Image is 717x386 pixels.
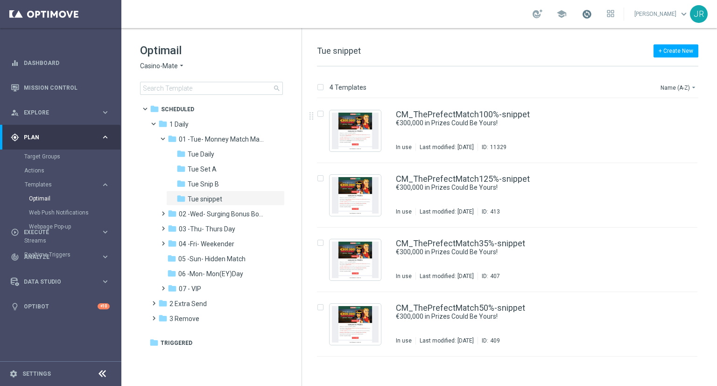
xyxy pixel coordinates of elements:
button: Templates keyboard_arrow_right [24,181,110,188]
span: Data Studio [24,279,101,285]
span: keyboard_arrow_down [679,9,689,19]
button: play_circle_outline Execute keyboard_arrow_right [10,229,110,236]
div: Templates [24,178,120,234]
div: In use [396,272,412,280]
div: In use [396,143,412,151]
div: €300,000 in Prizes Could Be Yours! [396,183,658,192]
i: folder [149,338,159,347]
a: €300,000 in Prizes Could Be Yours! [396,312,637,321]
span: 01 -Tue- Monney Match Maker [179,135,267,143]
div: €300,000 in Prizes Could Be Yours! [396,119,658,128]
span: Triggered [161,339,192,347]
div: Press SPACE to select this row. [308,228,715,292]
div: 407 [490,272,500,280]
p: 4 Templates [330,83,366,92]
a: CM_ThePrefectMatch125%-snippet [396,175,530,183]
i: folder [168,209,177,218]
img: 409.jpeg [332,306,379,343]
div: Press SPACE to select this row. [308,99,715,163]
i: track_changes [11,253,19,261]
div: Press SPACE to select this row. [308,292,715,357]
span: 2 Extra Send [169,300,207,308]
span: 1 Daily [169,120,189,129]
i: person_search [11,108,19,117]
span: school [556,9,567,19]
div: Analyze [11,253,101,261]
button: + Create New [654,44,698,57]
span: 03 -Thu- Thurs Day [179,225,235,233]
a: Web Push Notifications [29,209,97,216]
input: Search Template [140,82,283,95]
div: 409 [490,337,500,344]
div: Plan [11,133,101,142]
div: Press SPACE to select this row. [308,163,715,228]
i: folder [158,119,168,129]
i: folder [150,104,159,114]
a: Optibot [24,294,98,319]
i: folder [176,149,186,158]
div: Last modified: [DATE] [416,272,478,280]
div: Data Studio keyboard_arrow_right [10,278,110,286]
button: Casino-Mate arrow_drop_down [140,62,185,71]
i: lightbulb [11,302,19,311]
i: keyboard_arrow_right [101,252,110,261]
i: keyboard_arrow_right [101,108,110,117]
span: 05 -Sun- Hidden Match [178,255,246,263]
div: Execute [11,228,101,236]
span: Execute [24,229,101,235]
a: Settings [22,371,51,377]
i: folder [176,179,186,188]
div: ID: [478,337,500,344]
div: Explore [11,108,101,117]
span: 04 -Fri- Weekender [179,240,234,248]
i: folder [176,194,186,203]
a: CM_ThePrefectMatch100%-snippet [396,110,530,119]
span: search [273,85,281,92]
i: settings [9,370,18,378]
div: Templates [25,182,101,187]
button: lightbulb Optibot +10 [10,303,110,310]
i: arrow_drop_down [690,84,697,91]
a: Actions [24,167,97,174]
span: Tue snippet [188,195,222,203]
a: [PERSON_NAME]keyboard_arrow_down [633,7,690,21]
span: Tue Daily [188,150,214,158]
button: Name (A-Z)arrow_drop_down [660,82,698,93]
button: person_search Explore keyboard_arrow_right [10,109,110,116]
i: folder [176,164,186,173]
span: Tue Snip B [188,180,219,188]
i: equalizer [11,59,19,67]
button: equalizer Dashboard [10,59,110,67]
i: keyboard_arrow_right [101,228,110,236]
div: €300,000 in Prizes Could Be Yours! [396,248,658,257]
div: Last modified: [DATE] [416,208,478,215]
a: €300,000 in Prizes Could Be Yours! [396,248,637,257]
a: CM_ThePrefectMatch35%-snippet [396,239,525,248]
button: track_changes Analyze keyboard_arrow_right [10,253,110,261]
i: play_circle_outline [11,228,19,236]
div: Optimail [29,192,120,206]
span: Scheduled [161,105,194,114]
button: Mission Control [10,84,110,92]
i: folder [158,299,168,308]
i: keyboard_arrow_right [101,180,110,189]
a: €300,000 in Prizes Could Be Yours! [396,183,637,192]
div: Last modified: [DATE] [416,143,478,151]
span: 07 - VIP [179,285,201,293]
div: In use [396,337,412,344]
a: CM_ThePrefectMatch50%-snippet [396,304,525,312]
div: €300,000 in Prizes Could Be Yours! [396,312,658,321]
span: Analyze [24,254,101,260]
img: 407.jpeg [332,242,379,278]
div: Web Push Notifications [29,206,120,220]
i: folder [167,254,176,263]
div: JR [690,5,708,23]
div: Data Studio [11,278,101,286]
